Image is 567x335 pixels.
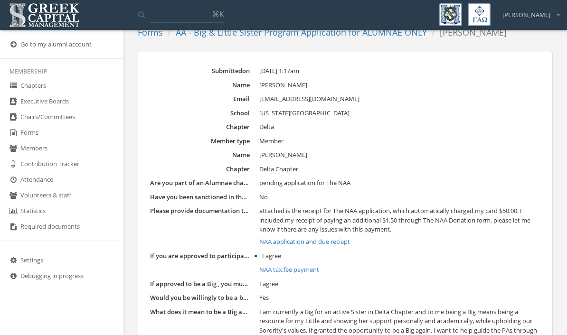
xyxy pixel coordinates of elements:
[259,279,278,288] span: I agree
[259,165,298,173] span: Delta Chapter
[150,81,250,90] dt: Name
[502,10,550,19] span: [PERSON_NAME]
[259,206,530,233] span: attached is the receipt for The NAA application, which automatically charged my card $50.00. I in...
[259,178,350,187] span: pending application for The NAA
[259,122,540,132] dd: Delta
[138,27,163,38] a: Forms
[150,66,250,75] dt: Submitted on
[496,3,560,19] div: [PERSON_NAME]
[259,193,268,201] span: No
[150,137,250,146] dt: Member type
[259,150,307,159] span: [PERSON_NAME]
[150,109,250,118] dt: School
[150,150,250,159] dt: Name
[150,193,250,202] dt: Have you been sanctioned in the past two years, or are you currently under investigation by the S...
[150,293,250,302] dt: Would you be willingly to be a big if needed for expansion (ex: Founding Collegiate Chapter)
[262,251,540,261] li: I agree
[176,27,427,38] a: AA - Big & Little Sister Program Application for ALUMNAE ONLY
[150,251,250,261] dt: If you are approved to participate in the Big & Little Sister Program, you must be a part of an A...
[259,94,540,104] dd: [EMAIL_ADDRESS][DOMAIN_NAME]
[259,293,269,302] span: Yes
[150,307,250,316] dt: What does it mean to be a Big and why?
[259,265,540,275] a: NAA tax:fee payment
[150,279,250,288] dt: If approved to be a Big , you must abide by rules and regulations of the PA Program and be in con...
[259,66,299,75] span: [DATE] 1:17am
[259,237,540,247] a: NAA application and due reciept
[259,81,540,90] dd: [PERSON_NAME]
[259,109,540,118] dd: [US_STATE][GEOGRAPHIC_DATA]
[150,165,250,174] dt: Chapter
[259,137,540,146] dd: Member
[150,122,250,131] dt: Chapter
[150,178,250,187] dt: Are you part of an Alumnae chapter or The NAA?
[150,94,250,103] dt: Email
[427,27,507,39] li: [PERSON_NAME]
[150,206,250,215] dt: Please provide documentation that you have paid NAA/Chapter dues. (i.e. PDF/ Screenshot of paymen...
[212,9,224,19] span: ⌘K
